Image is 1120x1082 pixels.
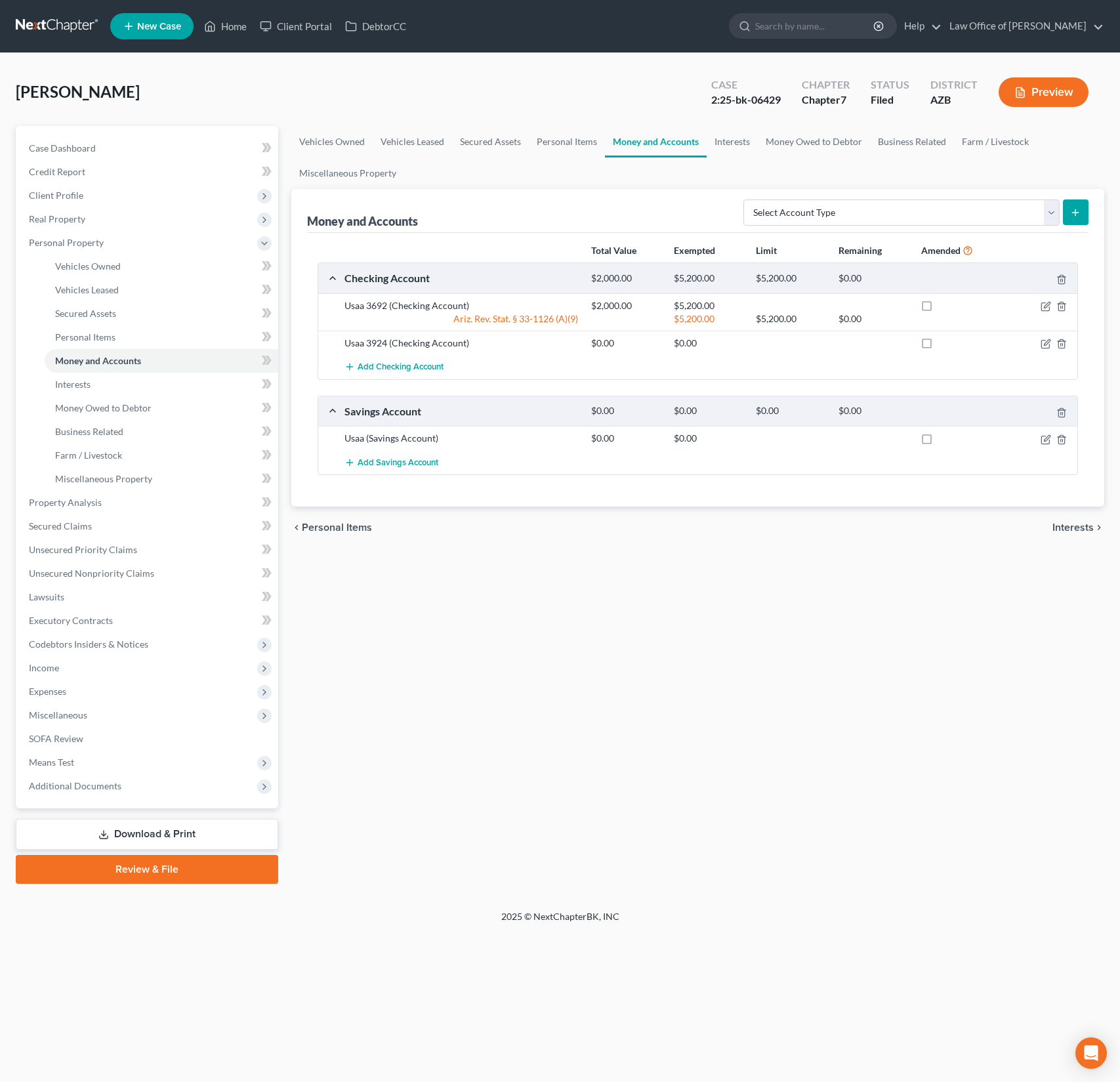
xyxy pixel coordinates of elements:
i: chevron_left [291,522,302,533]
button: chevron_left Personal Items [291,522,372,533]
div: Usaa 3692 (Checking Account) [338,299,585,312]
span: Interests [55,379,91,390]
a: Miscellaneous Property [45,467,278,491]
a: Business Related [45,420,278,444]
span: Client Profile [29,190,83,201]
a: Money Owed to Debtor [758,126,870,157]
a: Help [898,14,942,38]
strong: Exempted [674,245,715,256]
a: Vehicles Owned [45,255,278,278]
span: Money and Accounts [55,355,141,366]
div: $0.00 [832,272,914,285]
div: 2025 © NextChapterBK, INC [186,910,934,934]
div: Savings Account [338,404,585,418]
span: Codebtors Insiders & Notices [29,638,148,650]
a: Money Owed to Debtor [45,396,278,420]
a: Lawsuits [18,585,278,609]
span: Executory Contracts [29,615,113,626]
span: [PERSON_NAME] [16,82,140,101]
button: Interests chevron_right [1052,522,1104,533]
span: SOFA Review [29,733,83,744]
a: Secured Assets [452,126,529,157]
a: Farm / Livestock [45,444,278,467]
div: $5,200.00 [749,272,831,285]
span: Means Test [29,757,74,768]
a: Credit Report [18,160,278,184]
a: Vehicles Owned [291,126,373,157]
span: Vehicles Owned [55,260,121,272]
div: $0.00 [585,405,667,417]
div: Checking Account [338,271,585,285]
div: $0.00 [667,337,749,350]
span: Add Checking Account [358,362,444,373]
a: Case Dashboard [18,136,278,160]
div: $0.00 [585,432,667,445]
div: Case [711,77,781,93]
a: Client Portal [253,14,339,38]
a: Review & File [16,855,278,884]
a: Interests [707,126,758,157]
button: Add Savings Account [344,450,438,474]
span: Secured Assets [55,308,116,319]
a: Home [197,14,253,38]
span: 7 [840,93,846,106]
span: Income [29,662,59,673]
strong: Amended [921,245,961,256]
a: Miscellaneous Property [291,157,404,189]
div: Money and Accounts [307,213,418,229]
span: Personal Items [55,331,115,343]
strong: Remaining [839,245,882,256]
a: Secured Claims [18,514,278,538]
div: $0.00 [832,312,914,325]
span: Secured Claims [29,520,92,531]
div: $0.00 [585,337,667,350]
div: $5,200.00 [667,299,749,312]
span: Personal Items [302,522,372,533]
div: $0.00 [667,405,749,417]
span: New Case [137,22,181,31]
a: Law Office of [PERSON_NAME] [943,14,1104,38]
span: Miscellaneous [29,709,87,720]
span: Vehicles Leased [55,284,119,295]
div: Status [871,77,909,93]
a: Money and Accounts [45,349,278,373]
div: Open Intercom Messenger [1075,1037,1107,1069]
div: Chapter [802,93,850,108]
div: Usaa (Savings Account) [338,432,585,445]
button: Preview [999,77,1089,107]
span: Unsecured Priority Claims [29,544,137,555]
div: AZB [930,93,978,108]
div: Ariz. Rev. Stat. § 33-1126 (A)(9) [338,312,585,325]
a: Vehicles Leased [373,126,452,157]
div: $2,000.00 [585,272,667,285]
div: Chapter [802,77,850,93]
div: Usaa 3924 (Checking Account) [338,337,585,350]
div: $2,000.00 [585,299,667,312]
a: SOFA Review [18,727,278,751]
div: $0.00 [749,405,831,417]
a: Business Related [870,126,954,157]
span: Miscellaneous Property [55,473,152,484]
span: Real Property [29,213,85,224]
a: Farm / Livestock [954,126,1037,157]
span: Property Analysis [29,497,102,508]
a: Executory Contracts [18,609,278,633]
div: $5,200.00 [667,312,749,325]
span: Business Related [55,426,123,437]
a: Download & Print [16,819,278,850]
input: Search by name... [755,14,875,38]
span: Farm / Livestock [55,449,122,461]
div: $0.00 [667,432,749,445]
div: $5,200.00 [749,312,831,325]
span: Unsecured Nonpriority Claims [29,568,154,579]
a: Interests [45,373,278,396]
span: Lawsuits [29,591,64,602]
div: 2:25-bk-06429 [711,93,781,108]
strong: Total Value [591,245,636,256]
a: Property Analysis [18,491,278,514]
span: Credit Report [29,166,85,177]
div: $0.00 [832,405,914,417]
button: Add Checking Account [344,355,444,379]
a: Personal Items [529,126,605,157]
span: Interests [1052,522,1094,533]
